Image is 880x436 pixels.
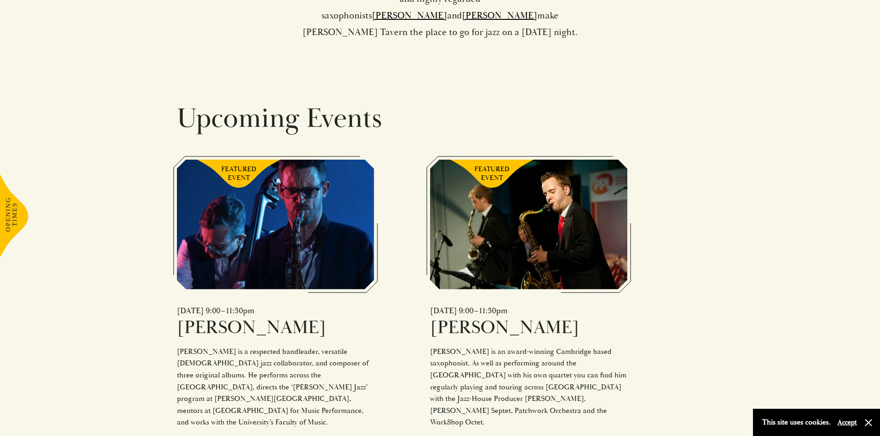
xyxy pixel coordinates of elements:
[864,418,873,427] button: Close and accept
[430,305,627,316] div: [DATE] 9:00–11:30pm
[462,10,537,21] a: [PERSON_NAME]
[177,101,704,137] h2: Upcoming Events
[372,10,447,21] a: [PERSON_NAME]
[838,418,857,427] button: Accept
[177,316,374,339] h6: [PERSON_NAME]
[762,416,831,429] p: This site uses cookies.
[473,165,510,183] span: FEATURED EVENT
[430,346,627,429] div: [PERSON_NAME] is an award-winning Cambridge based saxophonist. As well as performing around the [...
[430,316,627,339] h6: [PERSON_NAME]
[177,346,374,429] div: [PERSON_NAME] is a respected bandleader, versatile [DEMOGRAPHIC_DATA] jazz collaborator, and comp...
[177,305,374,316] div: [DATE] 9:00–11:30pm
[220,165,257,183] span: FEATURED EVENT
